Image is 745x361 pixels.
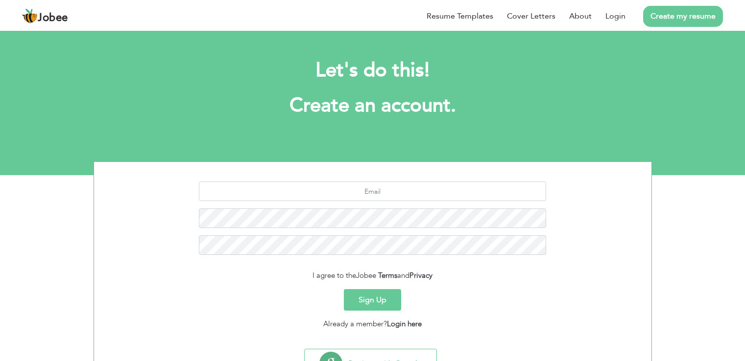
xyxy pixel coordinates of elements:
[22,8,38,24] img: jobee.io
[101,318,644,330] div: Already a member?
[507,10,555,22] a: Cover Letters
[38,13,68,23] span: Jobee
[427,10,493,22] a: Resume Templates
[108,58,637,83] h2: Let's do this!
[356,271,376,280] span: Jobee
[108,93,637,118] h1: Create an account.
[101,270,644,281] div: I agree to the and
[22,8,68,24] a: Jobee
[344,289,401,311] button: Sign Up
[378,271,397,280] a: Terms
[605,10,625,22] a: Login
[409,271,433,280] a: Privacy
[643,6,723,27] a: Create my resume
[569,10,592,22] a: About
[387,319,422,329] a: Login here
[199,181,546,201] input: Email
